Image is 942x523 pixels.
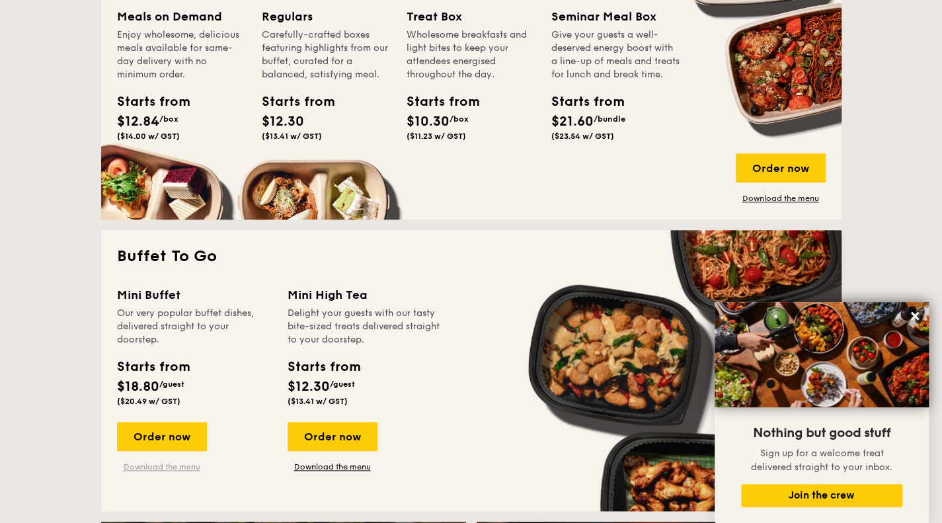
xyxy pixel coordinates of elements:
[736,193,826,204] a: Download the menu
[262,114,304,130] span: $12.30
[288,357,360,377] div: Starts from
[262,132,322,141] span: ($13.41 w/ GST)
[262,92,321,112] div: Starts from
[753,425,890,441] span: Nothing but good stuff
[551,28,680,81] div: Give your guests a well-deserved energy boost with a line-up of meals and treats for lunch and br...
[117,246,826,267] h2: Buffet To Go
[407,92,466,112] div: Starts from
[117,286,272,304] div: Mini Buffet
[159,114,178,124] span: /box
[736,153,826,182] div: Order now
[407,114,450,130] span: $10.30
[117,307,272,346] div: Our very popular buffet dishes, delivered straight to your doorstep.
[288,462,377,472] a: Download the menu
[117,92,177,112] div: Starts from
[407,28,535,81] div: Wholesome breakfasts and light bites to keep your attendees energised throughout the day.
[407,132,466,141] span: ($11.23 w/ GST)
[288,422,377,451] div: Order now
[751,448,892,473] span: Sign up for a welcome treat delivered straight to your inbox.
[407,7,535,26] div: Treat Box
[288,286,442,304] div: Mini High Tea
[450,114,469,124] span: /box
[117,379,159,395] span: $18.80
[288,397,348,406] span: ($13.41 w/ GST)
[117,397,180,406] span: ($20.49 w/ GST)
[904,305,925,327] button: Close
[117,114,159,130] span: $12.84
[715,302,929,407] img: DSC07876-Edit02-Large.jpeg
[594,114,625,124] span: /bundle
[551,132,614,141] span: ($23.54 w/ GST)
[741,484,902,507] button: Join the crew
[262,28,391,81] div: Carefully-crafted boxes featuring highlights from our buffet, curated for a balanced, satisfying ...
[288,379,330,395] span: $12.30
[288,307,442,346] div: Delight your guests with our tasty bite-sized treats delivered straight to your doorstep.
[117,132,180,141] span: ($14.00 w/ GST)
[117,7,246,26] div: Meals on Demand
[551,7,680,26] div: Seminar Meal Box
[117,28,246,81] div: Enjoy wholesome, delicious meals available for same-day delivery with no minimum order.
[117,462,207,472] a: Download the menu
[551,92,611,112] div: Starts from
[551,114,594,130] span: $21.60
[159,380,184,389] span: /guest
[117,357,189,377] div: Starts from
[262,7,391,26] div: Regulars
[330,380,355,389] span: /guest
[117,422,207,451] div: Order now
